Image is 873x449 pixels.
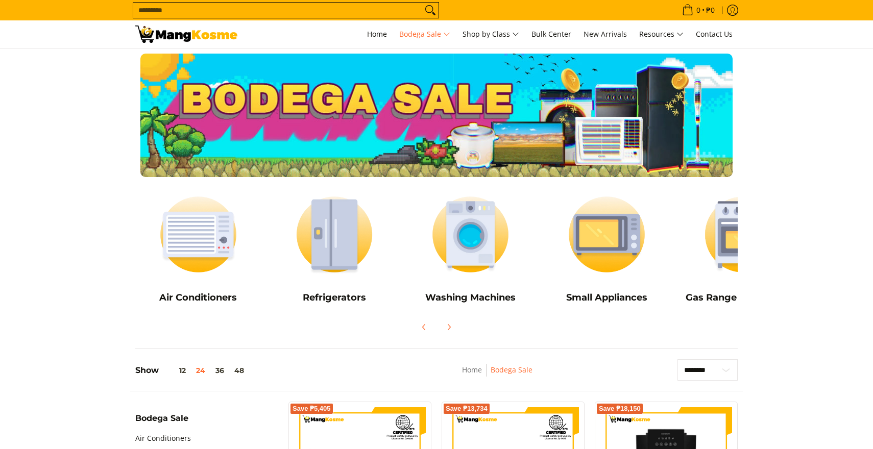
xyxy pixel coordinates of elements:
span: Bodega Sale [135,414,188,422]
h5: Show [135,365,249,376]
span: Save ₱18,150 [599,406,641,412]
button: 12 [159,366,191,375]
summary: Open [135,414,188,430]
button: Search [422,3,439,18]
span: • [679,5,718,16]
span: Shop by Class [463,28,519,41]
span: 0 [695,7,702,14]
h5: Gas Range and Cookers [680,292,806,304]
a: Home [362,20,392,48]
button: 48 [229,366,249,375]
button: 36 [210,366,229,375]
a: Shop by Class [457,20,524,48]
span: Bodega Sale [399,28,450,41]
img: Small Appliances [544,187,670,282]
img: Washing Machines [407,187,533,282]
h5: Refrigerators [272,292,398,304]
nav: Breadcrumbs [394,364,601,387]
a: New Arrivals [578,20,632,48]
span: Home [367,29,387,39]
span: Save ₱5,405 [293,406,331,412]
a: Bodega Sale [394,20,455,48]
span: New Arrivals [584,29,627,39]
a: Home [462,365,482,375]
img: Air Conditioners [135,187,261,282]
button: 24 [191,366,210,375]
a: Bodega Sale [491,365,532,375]
a: Refrigerators Refrigerators [272,187,398,311]
img: Refrigerators [272,187,398,282]
h5: Small Appliances [544,292,670,304]
a: Washing Machines Washing Machines [407,187,533,311]
span: Resources [639,28,684,41]
a: Air Conditioners [135,430,191,446]
button: Next [438,316,460,338]
button: Previous [413,316,435,338]
h5: Air Conditioners [135,292,261,304]
h5: Washing Machines [407,292,533,304]
img: Bodega Sale l Mang Kosme: Cost-Efficient &amp; Quality Home Appliances [135,26,237,43]
span: ₱0 [705,7,716,14]
a: Bulk Center [526,20,576,48]
span: Save ₱13,734 [446,406,488,412]
a: Small Appliances Small Appliances [544,187,670,311]
span: Contact Us [696,29,733,39]
span: Bulk Center [531,29,571,39]
a: Resources [634,20,689,48]
img: Cookers [680,187,806,282]
a: Cookers Gas Range and Cookers [680,187,806,311]
a: Air Conditioners Air Conditioners [135,187,261,311]
a: Contact Us [691,20,738,48]
nav: Main Menu [248,20,738,48]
